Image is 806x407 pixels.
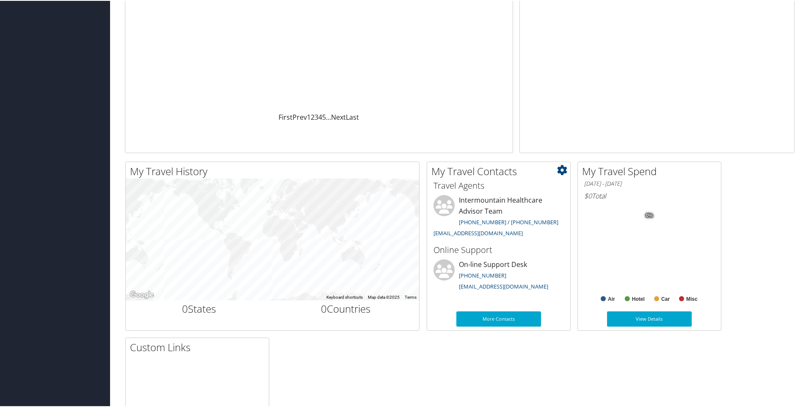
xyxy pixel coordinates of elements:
h6: Total [584,190,715,200]
span: … [326,112,331,121]
a: View Details [607,311,692,326]
text: Air [608,295,615,301]
a: First [279,112,293,121]
li: On-line Support Desk [429,258,568,293]
a: 2 [311,112,315,121]
text: Car [661,295,670,301]
h2: My Travel History [130,163,419,178]
h3: Online Support [433,243,564,255]
a: Last [346,112,359,121]
a: Open this area in Google Maps (opens a new window) [128,289,156,300]
span: 0 [182,301,188,315]
h6: [DATE] - [DATE] [584,179,715,187]
tspan: 0% [646,212,653,217]
a: More Contacts [456,311,541,326]
a: 4 [318,112,322,121]
h2: Custom Links [130,339,269,354]
a: Prev [293,112,307,121]
a: [PHONE_NUMBER] [459,271,506,278]
img: Google [128,289,156,300]
a: 5 [322,112,326,121]
h2: Countries [279,301,413,315]
a: [PHONE_NUMBER] / [PHONE_NUMBER] [459,217,558,225]
span: $0 [584,190,592,200]
a: 1 [307,112,311,121]
h2: My Travel Spend [582,163,721,178]
span: 0 [321,301,327,315]
text: Hotel [632,295,645,301]
text: Misc [686,295,698,301]
a: [EMAIL_ADDRESS][DOMAIN_NAME] [433,228,523,236]
span: Map data ©2025 [368,294,400,299]
a: Terms (opens in new tab) [405,294,417,299]
h2: My Travel Contacts [431,163,570,178]
button: Keyboard shortcuts [326,294,363,300]
li: Intermountain Healthcare Advisor Team [429,194,568,239]
a: [EMAIL_ADDRESS][DOMAIN_NAME] [459,282,548,289]
a: 3 [315,112,318,121]
h2: States [132,301,266,315]
h3: Travel Agents [433,179,564,191]
a: Next [331,112,346,121]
